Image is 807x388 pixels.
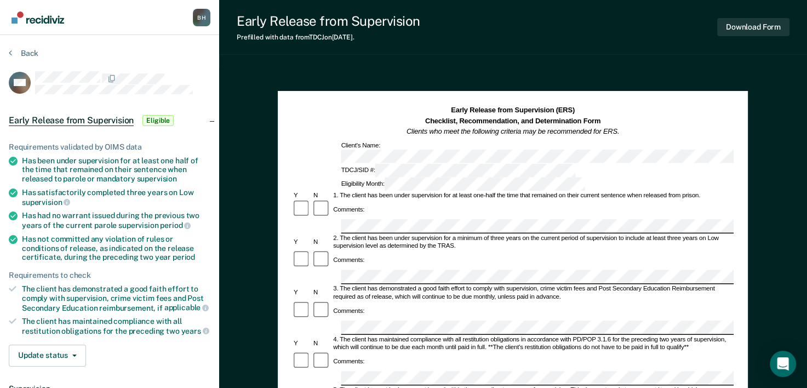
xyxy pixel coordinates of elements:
div: Eligibility Month: [340,178,586,191]
strong: Checklist, Recommendation, and Determination Form [425,117,600,124]
div: Comments: [332,357,367,365]
div: N [312,238,331,246]
div: Requirements to check [9,271,210,280]
div: Y [292,289,312,297]
div: B H [193,9,210,26]
div: 3. The client has demonstrated a good faith effort to comply with supervision, crime victim fees ... [332,286,734,301]
em: Clients who meet the following criteria may be recommended for ERS. [407,128,619,135]
div: Comments: [332,307,367,315]
button: Update status [9,345,86,367]
div: N [312,340,331,347]
span: period [173,253,195,261]
div: N [312,289,331,297]
span: applicable [164,303,209,312]
div: 4. The client has maintained compliance with all restitution obligations in accordance with PD/PO... [332,336,734,352]
span: Early Release from Supervision [9,115,134,126]
div: Has been under supervision for at least one half of the time that remained on their sentence when... [22,156,210,184]
strong: Early Release from Supervision (ERS) [451,106,575,114]
span: Eligible [142,115,174,126]
span: years [181,327,209,335]
div: Open Intercom Messenger [770,351,796,377]
span: period [160,221,191,230]
div: Has satisfactorily completed three years on Low [22,188,210,207]
img: Recidiviz [12,12,64,24]
div: The client has maintained compliance with all restitution obligations for the preceding two [22,317,210,335]
div: Comments: [332,256,367,264]
div: The client has demonstrated a good faith effort to comply with supervision, crime victim fees and... [22,284,210,312]
div: Has had no warrant issued during the previous two years of the current parole supervision [22,211,210,230]
div: Y [292,192,312,199]
span: supervision [22,198,70,207]
div: Comments: [332,206,367,213]
div: N [312,192,331,199]
button: Back [9,48,38,58]
div: Has not committed any violation of rules or conditions of release, as indicated on the release ce... [22,235,210,262]
div: Y [292,340,312,347]
div: 2. The client has been under supervision for a minimum of three years on the current period of su... [332,235,734,250]
div: Requirements validated by OIMS data [9,142,210,152]
div: Y [292,238,312,246]
div: Prefilled with data from TDCJ on [DATE] . [237,33,420,41]
div: 1. The client has been under supervision for at least one-half the time that remained on their cu... [332,192,734,199]
div: Early Release from Supervision [237,13,420,29]
button: Profile dropdown button [193,9,210,26]
button: Download Form [717,18,789,36]
span: supervision [137,174,177,183]
div: TDCJ/SID #: [340,164,577,178]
